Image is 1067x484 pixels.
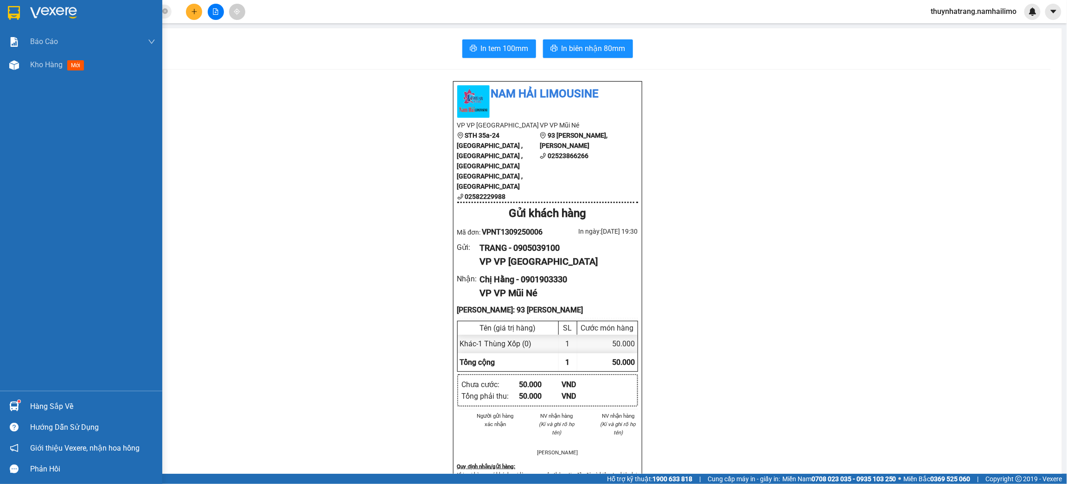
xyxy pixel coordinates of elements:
[8,6,20,20] img: logo-vxr
[460,358,495,367] span: Tổng cộng
[30,400,155,414] div: Hàng sắp về
[462,390,519,402] div: Tổng phải thu :
[457,85,490,118] img: logo.jpg
[708,474,780,484] span: Cung cấp máy in - giấy in:
[457,120,540,130] li: VP VP [GEOGRAPHIC_DATA]
[699,474,701,484] span: |
[9,401,19,411] img: warehouse-icon
[457,273,480,285] div: Nhận :
[30,462,155,476] div: Phản hồi
[519,390,562,402] div: 50.000
[470,45,477,53] span: printer
[9,37,19,47] img: solution-icon
[924,6,1024,17] span: thuynhatrang.namhailimo
[457,193,464,200] span: phone
[537,412,576,420] li: NV nhận hàng
[580,324,635,332] div: Cước món hàng
[212,8,219,15] span: file-add
[519,379,562,390] div: 50.000
[462,39,536,58] button: printerIn tem 100mm
[540,120,623,130] li: VP VP Mũi Né
[64,62,70,69] span: environment
[457,226,548,238] div: Mã đơn:
[479,242,630,255] div: TRANG - 0905039100
[652,475,692,483] strong: 1900 633 818
[460,339,532,348] span: Khác - 1 Thùng Xốp (0)
[607,474,692,484] span: Hỗ trợ kỹ thuật:
[540,132,607,149] b: 93 [PERSON_NAME], [PERSON_NAME]
[30,420,155,434] div: Hướng dẫn sử dụng
[479,286,630,300] div: VP VP Mũi Né
[540,132,546,139] span: environment
[481,43,529,54] span: In tem 100mm
[5,5,37,37] img: logo.jpg
[457,462,638,471] div: Quy định nhận/gửi hàng :
[543,39,633,58] button: printerIn biên nhận 80mm
[539,421,575,436] i: (Kí và ghi rõ họ tên)
[562,390,605,402] div: VND
[931,475,971,483] strong: 0369 525 060
[482,228,543,236] span: VPNT1309250006
[460,324,556,332] div: Tên (giá trị hàng)
[5,50,64,81] li: VP VP [GEOGRAPHIC_DATA]
[191,8,198,15] span: plus
[234,8,240,15] span: aim
[18,400,20,403] sup: 1
[457,205,638,223] div: Gửi khách hàng
[229,4,245,20] button: aim
[67,60,84,70] span: mới
[1029,7,1037,16] img: icon-new-feature
[601,421,636,436] i: (Kí và ghi rõ họ tên)
[548,226,638,236] div: In ngày: [DATE] 19:30
[457,132,523,190] b: STH 35a-24 [GEOGRAPHIC_DATA] , [GEOGRAPHIC_DATA] , [GEOGRAPHIC_DATA] [GEOGRAPHIC_DATA] , [GEOGRAP...
[1016,476,1022,482] span: copyright
[30,60,63,69] span: Kho hàng
[550,45,558,53] span: printer
[64,50,123,60] li: VP VP Mũi Né
[1045,4,1061,20] button: caret-down
[457,132,464,139] span: environment
[599,412,638,420] li: NV nhận hàng
[540,153,546,159] span: phone
[162,7,168,16] span: close-circle
[457,242,480,253] div: Gửi :
[479,255,630,269] div: VP VP [GEOGRAPHIC_DATA]
[30,36,58,47] span: Báo cáo
[148,38,155,45] span: down
[562,379,605,390] div: VND
[566,358,570,367] span: 1
[537,448,576,457] li: [PERSON_NAME]
[208,4,224,20] button: file-add
[811,475,896,483] strong: 0708 023 035 - 0935 103 250
[162,8,168,14] span: close-circle
[465,193,506,200] b: 02582229988
[577,335,638,353] div: 50.000
[548,152,588,159] b: 02523866266
[561,324,575,332] div: SL
[10,465,19,473] span: message
[899,477,901,481] span: ⚪️
[186,4,202,20] button: plus
[9,60,19,70] img: warehouse-icon
[613,358,635,367] span: 50.000
[5,5,134,39] li: Nam Hải Limousine
[782,474,896,484] span: Miền Nam
[457,304,638,316] div: [PERSON_NAME]: 93 [PERSON_NAME]
[978,474,979,484] span: |
[462,379,519,390] div: Chưa cước :
[904,474,971,484] span: Miền Bắc
[476,412,515,428] li: Người gửi hàng xác nhận
[10,423,19,432] span: question-circle
[10,444,19,452] span: notification
[457,85,638,103] li: Nam Hải Limousine
[1049,7,1058,16] span: caret-down
[479,273,630,286] div: Chị Hằng - 0901903330
[30,442,140,454] span: Giới thiệu Vexere, nhận hoa hồng
[562,43,626,54] span: In biên nhận 80mm
[559,335,577,353] div: 1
